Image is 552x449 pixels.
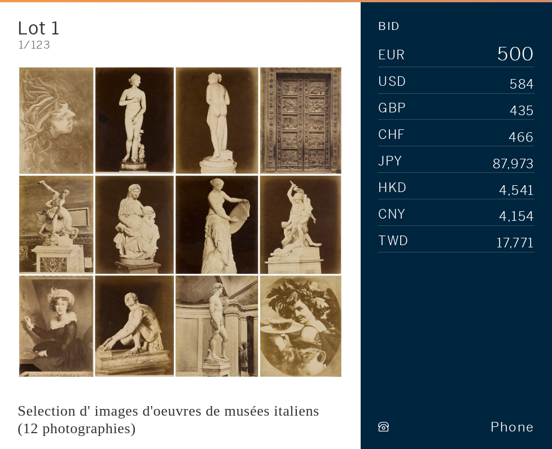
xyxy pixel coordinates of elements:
span: GBP [378,102,406,114]
div: 1/123 [19,40,343,51]
div: 435 [510,104,535,117]
div: Lot 1 [17,20,126,37]
span: TWD [378,234,409,247]
div: 87,973 [493,157,535,169]
span: EUR [378,49,406,61]
div: 466 [509,131,535,143]
img: Selection d' images d'oeuvres de musées italiens (12 photographies) [17,66,343,378]
span: USD [378,75,407,88]
span: CNY [378,208,406,220]
div: 17,771 [497,237,535,249]
div: 6 [496,64,509,82]
div: Bid [378,21,400,32]
div: 5 [496,45,509,64]
span: JPY [378,155,403,167]
div: 584 [510,78,535,90]
span: CHF [378,128,406,141]
div: 0 [522,45,535,64]
div: 0 [509,45,522,64]
div: 4,541 [499,184,535,196]
span: HKD [378,181,408,194]
div: Phone [389,421,535,434]
div: 4,154 [499,210,535,223]
div: Selection d' images d'oeuvres de musées italiens (12 photographies) [17,403,319,437]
